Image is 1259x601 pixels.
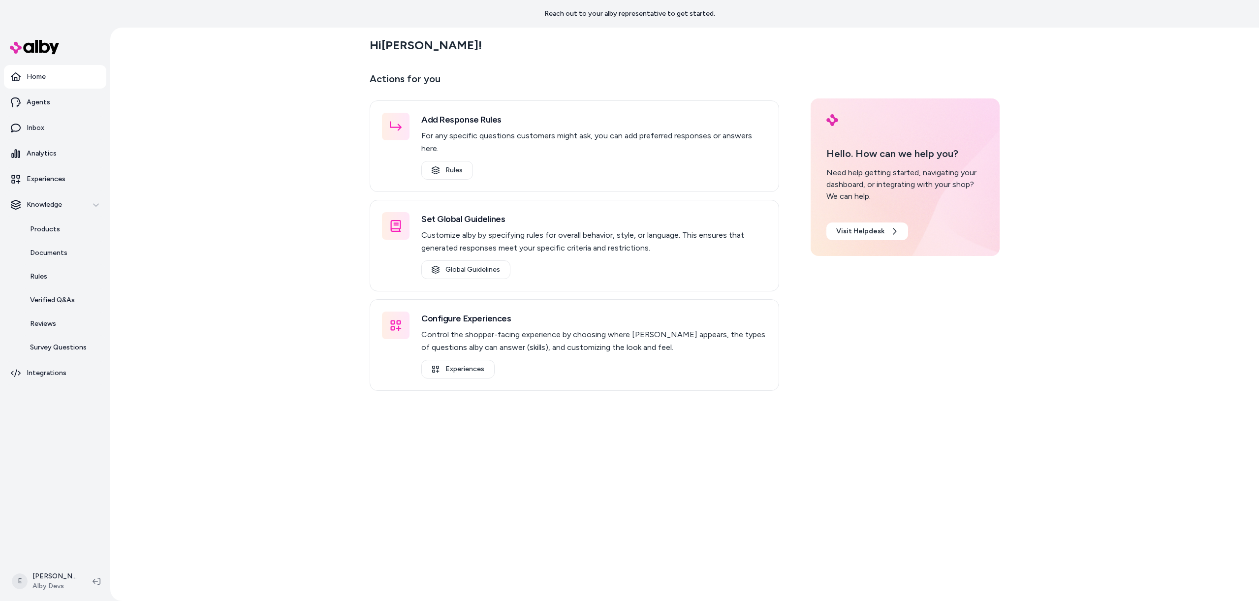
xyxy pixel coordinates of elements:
h3: Add Response Rules [421,113,767,127]
a: Visit Helpdesk [826,222,908,240]
a: Rules [20,265,106,288]
a: Inbox [4,116,106,140]
a: Agents [4,91,106,114]
a: Survey Questions [20,336,106,359]
p: Inbox [27,123,44,133]
p: Products [30,224,60,234]
a: Rules [421,161,473,180]
a: Documents [20,241,106,265]
p: Home [27,72,46,82]
p: Reviews [30,319,56,329]
p: Analytics [27,149,57,158]
p: Documents [30,248,67,258]
button: Knowledge [4,193,106,217]
img: alby Logo [10,40,59,54]
a: Products [20,218,106,241]
p: Customize alby by specifying rules for overall behavior, style, or language. This ensures that ge... [421,229,767,254]
h3: Configure Experiences [421,312,767,325]
div: Need help getting started, navigating your dashboard, or integrating with your shop? We can help. [826,167,984,202]
p: Experiences [27,174,65,184]
span: E [12,573,28,589]
a: Analytics [4,142,106,165]
p: [PERSON_NAME] [32,571,77,581]
p: Agents [27,97,50,107]
p: Survey Questions [30,343,87,352]
a: Global Guidelines [421,260,510,279]
a: Reviews [20,312,106,336]
p: Rules [30,272,47,282]
a: Integrations [4,361,106,385]
p: Verified Q&As [30,295,75,305]
p: Control the shopper-facing experience by choosing where [PERSON_NAME] appears, the types of quest... [421,328,767,354]
img: alby Logo [826,114,838,126]
a: Experiences [421,360,495,379]
a: Verified Q&As [20,288,106,312]
h3: Set Global Guidelines [421,212,767,226]
h2: Hi [PERSON_NAME] ! [370,38,482,53]
a: Experiences [4,167,106,191]
span: Alby Devs [32,581,77,591]
p: Integrations [27,368,66,378]
p: Knowledge [27,200,62,210]
p: For any specific questions customers might ask, you can add preferred responses or answers here. [421,129,767,155]
button: E[PERSON_NAME]Alby Devs [6,566,85,597]
a: Home [4,65,106,89]
p: Reach out to your alby representative to get started. [544,9,715,19]
p: Hello. How can we help you? [826,146,984,161]
p: Actions for you [370,71,779,95]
